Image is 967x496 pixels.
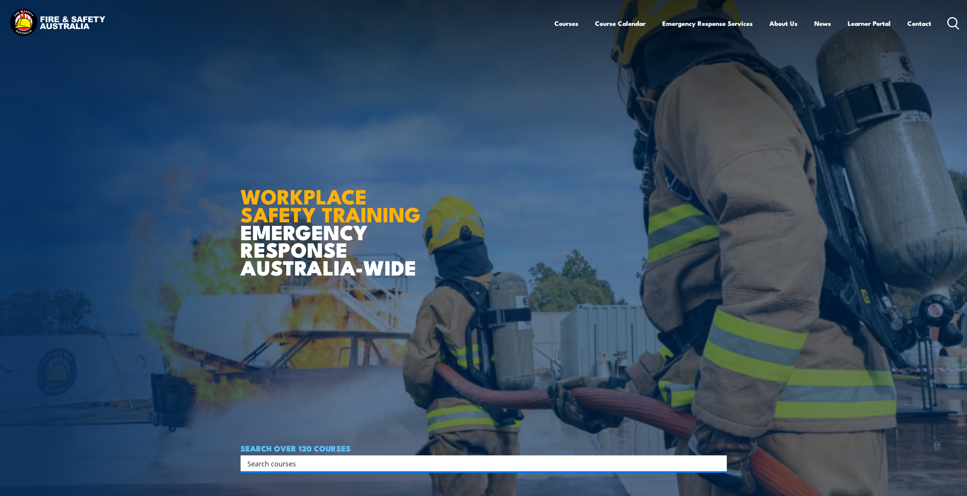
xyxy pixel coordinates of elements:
a: Courses [554,13,578,33]
a: Course Calendar [595,13,646,33]
a: About Us [769,13,798,33]
a: Emergency Response Services [662,13,753,33]
form: Search form [249,458,712,469]
h1: EMERGENCY RESPONSE AUSTRALIA-WIDE [241,168,426,276]
a: Learner Portal [848,13,891,33]
button: Search magnifier button [714,458,724,469]
h4: SEARCH OVER 120 COURSES [241,444,727,452]
a: Contact [907,13,931,33]
a: News [814,13,831,33]
input: Search input [247,458,710,469]
strong: WORKPLACE SAFETY TRAINING [241,180,421,229]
